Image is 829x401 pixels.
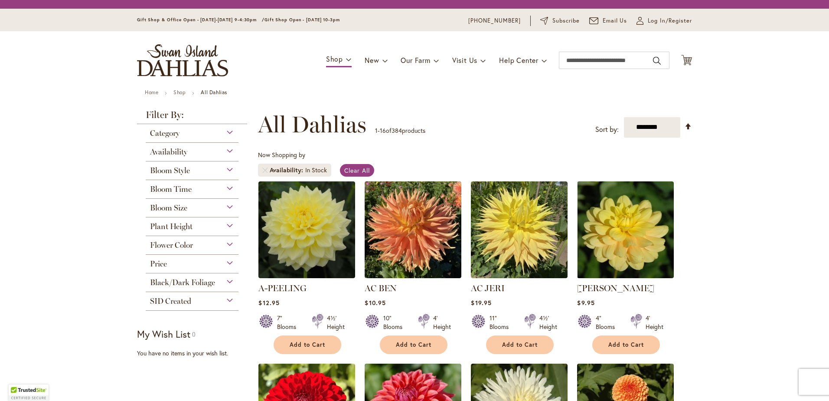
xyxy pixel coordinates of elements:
p: - of products [375,124,425,138]
span: New [365,56,379,65]
img: AC BEN [365,181,461,278]
div: 4½' Height [539,314,557,331]
a: Shop [173,89,186,95]
div: 4' Height [646,314,663,331]
a: A-Peeling [258,272,355,280]
a: Remove Availability In Stock [262,168,268,173]
span: $9.95 [577,299,594,307]
span: Add to Cart [290,341,325,348]
span: $12.95 [258,299,279,307]
a: A-PEELING [258,283,307,293]
span: Clear All [344,166,370,174]
a: AC JERI [471,283,505,293]
img: A-Peeling [258,181,355,278]
span: Subscribe [552,16,580,25]
button: Add to Cart [486,335,554,354]
iframe: Launch Accessibility Center [7,370,31,394]
div: 11" Blooms [490,314,514,331]
div: In Stock [305,166,327,174]
img: AHOY MATEY [577,181,674,278]
span: Price [150,259,167,269]
div: 4" Blooms [596,314,620,331]
div: 4' Height [433,314,451,331]
div: 10" Blooms [383,314,408,331]
a: [PHONE_NUMBER] [468,16,521,25]
span: Shop [326,54,343,63]
strong: All Dahlias [201,89,227,95]
a: AC BEN [365,272,461,280]
button: Add to Cart [380,335,447,354]
span: Help Center [499,56,539,65]
button: Add to Cart [274,335,341,354]
a: Email Us [589,16,627,25]
a: [PERSON_NAME] [577,283,654,293]
span: Add to Cart [608,341,644,348]
a: Home [145,89,158,95]
span: Flower Color [150,240,193,250]
span: Gift Shop Open - [DATE] 10-3pm [264,17,340,23]
button: Search [653,54,661,68]
span: SID Created [150,296,191,306]
span: Availability [150,147,187,157]
span: Gift Shop & Office Open - [DATE]-[DATE] 9-4:30pm / [137,17,264,23]
img: AC Jeri [471,181,568,278]
strong: Filter By: [137,110,247,124]
span: Category [150,128,180,138]
div: 4½' Height [327,314,345,331]
span: Black/Dark Foliage [150,278,215,287]
span: Bloom Time [150,184,192,194]
div: 7" Blooms [277,314,301,331]
span: 16 [380,126,386,135]
a: Log In/Register [636,16,692,25]
span: $19.95 [471,299,491,307]
div: You have no items in your wish list. [137,349,253,358]
span: Availability [270,166,305,174]
span: Email Us [603,16,627,25]
span: $10.95 [365,299,385,307]
span: Log In/Register [648,16,692,25]
a: Subscribe [540,16,580,25]
span: 1 [375,126,378,135]
span: All Dahlias [258,112,366,138]
span: 384 [392,126,402,135]
a: Clear All [340,164,374,177]
span: Now Shopping by [258,151,305,159]
a: AC Jeri [471,272,568,280]
span: Bloom Style [150,166,190,175]
span: Add to Cart [502,341,538,348]
span: Our Farm [401,56,430,65]
span: Plant Height [150,222,193,231]
span: Visit Us [452,56,477,65]
a: store logo [137,44,228,76]
button: Add to Cart [592,335,660,354]
a: AC BEN [365,283,397,293]
label: Sort by: [595,122,619,138]
span: Bloom Size [150,203,187,213]
strong: My Wish List [137,328,190,340]
span: Add to Cart [396,341,431,348]
a: AHOY MATEY [577,272,674,280]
